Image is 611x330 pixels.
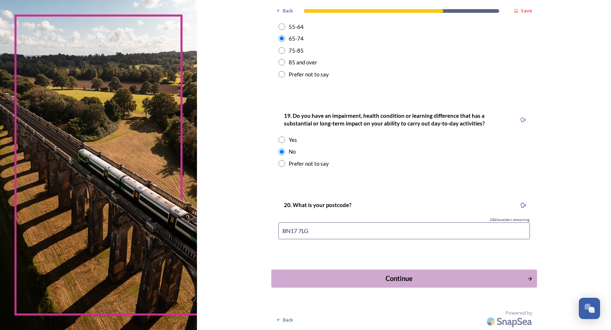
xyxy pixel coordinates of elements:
div: Continue [275,274,523,284]
span: Back [283,316,293,323]
button: Open Chat [579,298,600,319]
div: No [289,147,296,156]
div: 55-64 [289,23,304,31]
strong: 20. What is your postcode? [284,202,351,208]
div: 65-74 [289,34,304,43]
div: Prefer not to say [289,70,329,79]
div: Prefer not to say [289,160,329,168]
div: 85 and over [289,58,317,67]
strong: Save [521,7,532,14]
div: Yes [289,136,297,144]
span: 242 characters remaining [490,217,530,222]
button: Continue [271,270,537,288]
img: SnapSea Logo [485,313,536,330]
span: Back [283,7,293,14]
strong: 19. Do you have an impairment, health condition or learning difference that has a substantial or ... [284,112,486,127]
div: 75-85 [289,46,304,55]
span: Powered by [506,310,532,316]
